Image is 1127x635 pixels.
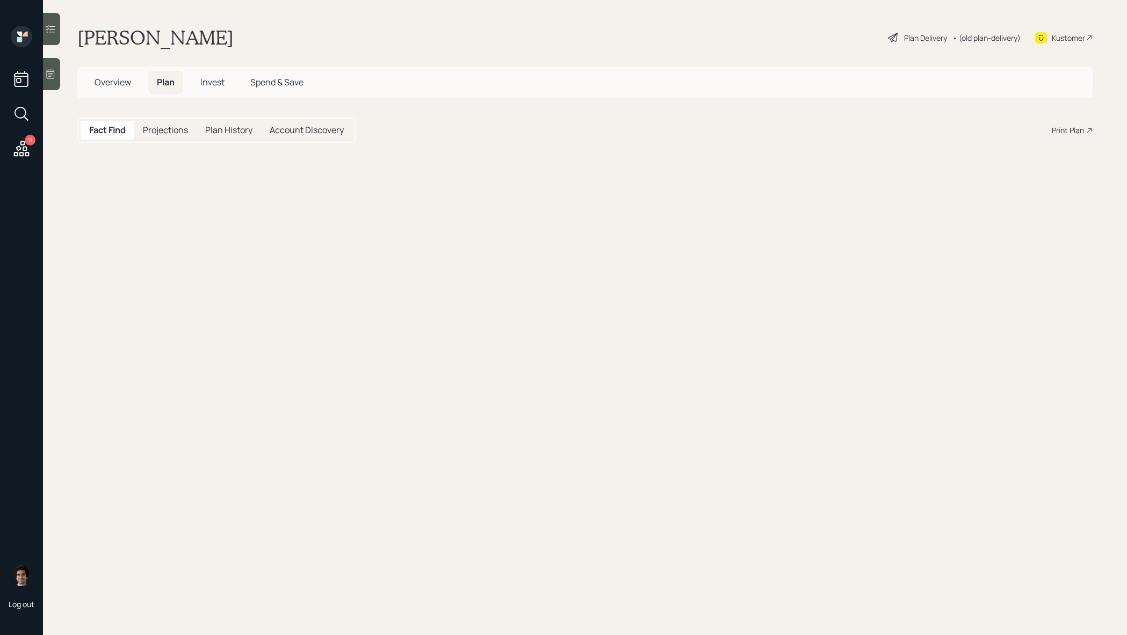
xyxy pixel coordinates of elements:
[200,76,225,88] span: Invest
[157,76,175,88] span: Plan
[89,125,126,135] h5: Fact Find
[95,76,131,88] span: Overview
[904,32,947,43] div: Plan Delivery
[250,76,304,88] span: Spend & Save
[77,26,234,49] h1: [PERSON_NAME]
[11,565,32,586] img: harrison-schaefer-headshot-2.png
[952,32,1021,43] div: • (old plan-delivery)
[270,125,344,135] h5: Account Discovery
[25,135,35,145] div: 11
[143,125,188,135] h5: Projections
[9,599,34,609] div: Log out
[1052,32,1085,43] div: Kustomer
[1052,125,1084,136] div: Print Plan
[205,125,252,135] h5: Plan History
